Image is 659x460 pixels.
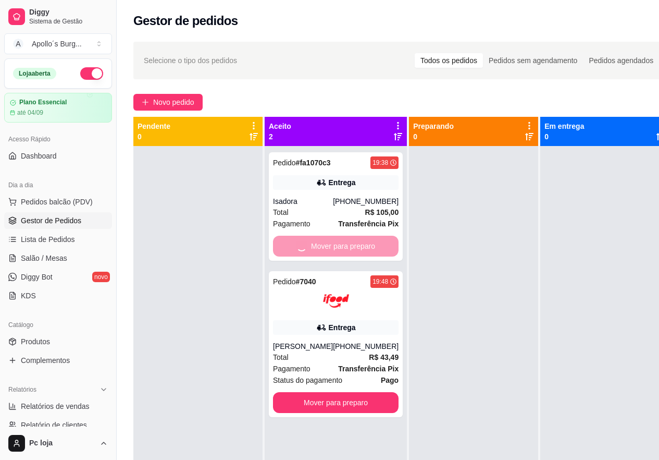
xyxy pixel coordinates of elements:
[144,55,237,66] span: Selecione o tipo dos pedidos
[4,398,112,415] a: Relatórios de vendas
[372,159,388,167] div: 19:38
[273,392,399,413] button: Mover para preparo
[4,4,112,29] a: DiggySistema de Gestão
[4,269,112,285] a: Diggy Botnovo
[4,431,112,456] button: Pc loja
[133,94,203,111] button: Novo pedido
[21,420,87,430] span: Relatório de clientes
[273,374,342,386] span: Status do pagamento
[273,196,333,207] div: Isadora
[153,96,194,108] span: Novo pedido
[4,250,112,267] a: Salão / Mesas
[4,93,112,123] a: Plano Essencialaté 04/09
[4,148,112,164] a: Dashboard
[413,121,454,131] p: Preparando
[13,39,23,49] span: A
[381,376,399,384] strong: Pago
[21,336,50,347] span: Produtos
[338,220,399,228] strong: Transferência Pix
[21,197,93,207] span: Pedidos balcão (PDV)
[544,131,584,142] p: 0
[333,196,399,207] div: [PHONE_NUMBER]
[142,99,149,106] span: plus
[4,352,112,369] a: Complementos
[8,385,36,394] span: Relatórios
[4,33,112,54] button: Select a team
[13,68,56,79] div: Loja aberta
[329,177,356,188] div: Entrega
[4,212,112,229] a: Gestor de Pedidos
[365,208,399,216] strong: R$ 105,00
[21,151,57,161] span: Dashboard
[4,193,112,210] button: Pedidos balcão (PDV)
[19,99,67,106] article: Plano Essencial
[483,53,583,68] div: Pedidos sem agendamento
[273,207,289,218] span: Total
[273,341,333,352] div: [PERSON_NAME]
[273,363,310,374] span: Pagamento
[273,352,289,363] span: Total
[21,401,90,411] span: Relatórios de vendas
[4,417,112,433] a: Relatório de clientes
[369,353,399,361] strong: R$ 43,49
[17,108,43,117] article: até 04/09
[269,131,291,142] p: 2
[333,341,399,352] div: [PHONE_NUMBER]
[4,317,112,333] div: Catálogo
[269,121,291,131] p: Aceito
[273,159,296,167] span: Pedido
[273,277,296,286] span: Pedido
[413,131,454,142] p: 0
[544,121,584,131] p: Em entrega
[4,177,112,193] div: Dia a dia
[338,365,399,373] strong: Transferência Pix
[80,67,103,80] button: Alterar Status
[4,131,112,148] div: Acesso Rápido
[133,13,238,29] h2: Gestor de pedidos
[296,277,316,286] strong: # 7040
[21,290,36,301] span: KDS
[273,218,310,229] span: Pagamento
[21,253,67,263] span: Salão / Mesas
[415,53,483,68] div: Todos os pedidos
[32,39,82,49] div: Apollo´s Burg ...
[29,439,95,448] span: Pc loja
[21,234,75,245] span: Lista de Pedidos
[29,17,108,26] span: Sistema de Gestão
[296,159,331,167] strong: # fa1070c3
[583,53,659,68] div: Pedidos agendados
[21,215,81,226] span: Gestor de Pedidos
[21,272,53,282] span: Diggy Bot
[329,322,356,333] div: Entrega
[4,287,112,304] a: KDS
[4,333,112,350] a: Produtos
[138,131,170,142] p: 0
[323,288,349,314] img: ifood
[372,277,388,286] div: 19:48
[4,231,112,248] a: Lista de Pedidos
[138,121,170,131] p: Pendente
[29,8,108,17] span: Diggy
[21,355,70,366] span: Complementos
